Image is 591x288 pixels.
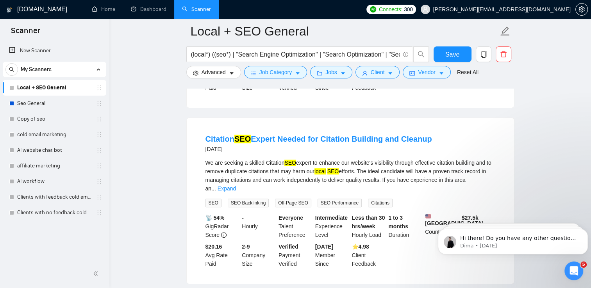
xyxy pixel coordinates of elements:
span: user [362,70,368,76]
span: My Scanners [21,62,52,77]
button: idcardVendorcaret-down [403,66,450,78]
b: 2-9 [242,244,250,250]
button: Save [434,46,471,62]
b: Less than 30 hrs/week [352,215,385,229]
a: New Scanner [9,43,100,59]
span: ... [211,185,216,192]
b: 📡 54% [205,215,225,221]
a: Expand [218,185,236,192]
span: user [423,7,428,12]
span: Scanner [5,25,46,41]
span: holder [96,116,102,122]
span: Jobs [325,68,337,76]
img: logo [7,4,12,16]
div: Member Since [314,242,350,268]
span: holder [96,132,102,138]
li: My Scanners [3,62,106,220]
span: info-circle [403,52,408,57]
span: SEO [205,199,221,207]
a: AI workflow [17,174,91,189]
mark: SEO [234,135,251,143]
mark: SEO [327,168,339,174]
span: holder [96,147,102,153]
span: holder [96,210,102,216]
span: holder [96,178,102,185]
span: holder [96,100,102,107]
div: Experience Level [314,213,350,239]
b: $20.16 [205,244,222,250]
b: 1 to 3 months [388,215,408,229]
span: holder [96,194,102,200]
input: Scanner name... [191,21,498,41]
img: 🇺🇸 [425,213,431,219]
span: edit [500,26,510,36]
span: caret-down [229,70,234,76]
iframe: Intercom notifications message [435,212,591,267]
button: copy [476,46,491,62]
span: Save [445,50,459,59]
a: Local + SEO General [17,80,91,96]
div: Duration [387,213,423,239]
a: affiliate marketing [17,158,91,174]
span: search [6,67,18,72]
span: caret-down [439,70,444,76]
li: New Scanner [3,43,106,59]
span: 5 [580,261,587,268]
a: Clients with feedback cold email marketing [17,189,91,205]
button: settingAdvancedcaret-down [186,66,241,78]
b: [DATE] [315,244,333,250]
a: dashboardDashboard [131,6,166,12]
span: Job Category [259,68,292,76]
button: barsJob Categorycaret-down [244,66,307,78]
span: caret-down [387,70,393,76]
b: [GEOGRAPHIC_DATA] [425,213,484,226]
span: Citations [368,199,393,207]
b: Everyone [279,215,303,221]
span: 300 [404,5,412,14]
img: upwork-logo.png [370,6,376,12]
div: Hourly Load [350,213,387,239]
a: AI website chat bot [17,142,91,158]
div: Avg Rate Paid [204,242,241,268]
span: holder [96,85,102,91]
span: idcard [409,70,415,76]
div: Payment Verified [277,242,314,268]
span: holder [96,163,102,169]
button: search [413,46,429,62]
button: folderJobscaret-down [310,66,352,78]
div: Talent Preference [277,213,314,239]
div: [DATE] [205,144,432,154]
input: Search Freelance Jobs... [191,50,400,59]
iframe: Intercom live chat [564,261,583,280]
span: info-circle [221,232,227,238]
b: Intermediate [315,215,348,221]
span: caret-down [295,70,300,76]
span: caret-down [340,70,346,76]
div: We are seeking a skilled Citation expert to enhance our website's visibility through effective ci... [205,158,495,193]
a: setting [575,6,588,12]
mark: SEO [284,160,296,166]
a: CitationSEOExpert Needed for Citation Building and Cleanup [205,135,432,143]
span: SEO Backlinking [228,199,269,207]
span: setting [576,6,587,12]
a: Reset All [457,68,479,76]
a: searchScanner [182,6,211,12]
a: Copy of seo [17,111,91,127]
div: Hourly [240,213,277,239]
span: Connects: [379,5,402,14]
b: ⭐️ 4.98 [352,244,369,250]
div: Company Size [240,242,277,268]
div: GigRadar Score [204,213,241,239]
div: Country [423,213,460,239]
span: folder [317,70,322,76]
span: Off-Page SEO [275,199,311,207]
button: search [5,63,18,76]
b: - [242,215,244,221]
span: double-left [93,270,101,277]
div: Client Feedback [350,242,387,268]
button: delete [496,46,511,62]
span: setting [193,70,198,76]
b: Verified [279,244,298,250]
